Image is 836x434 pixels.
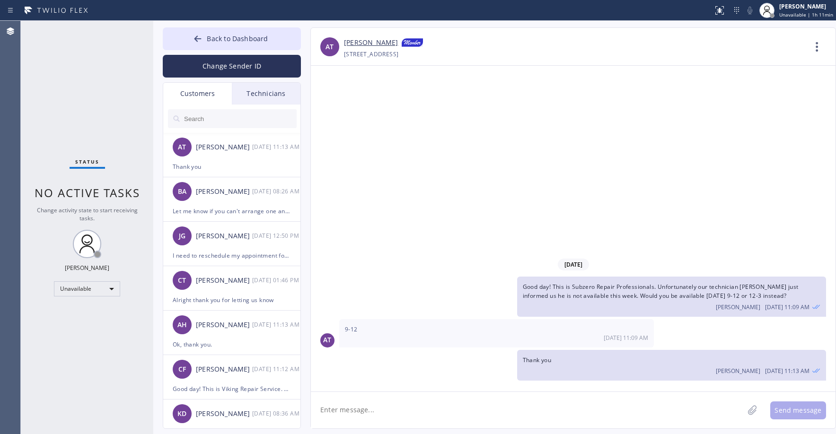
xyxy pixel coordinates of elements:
[252,141,301,152] div: 10/06/2025 9:13 AM
[716,367,760,375] span: [PERSON_NAME]
[770,401,826,419] button: Send message
[177,408,186,419] span: KD
[523,356,552,364] span: Thank you
[779,2,833,10] div: [PERSON_NAME]
[178,186,186,197] span: BA
[743,4,757,17] button: Mute
[517,277,826,316] div: 10/06/2025 9:09 AM
[173,161,291,172] div: Thank you
[173,383,291,394] div: Good day! This is Viking Repair Service. Unfortunately our tech isnt available [DATE] anymore. Wo...
[196,408,252,419] div: [PERSON_NAME]
[252,186,301,197] div: 10/06/2025 9:26 AM
[604,334,648,342] span: [DATE] 11:09 AM
[178,142,186,153] span: AT
[345,325,358,333] span: 9-12
[252,230,301,241] div: 10/05/2025 9:50 AM
[196,231,252,242] div: [PERSON_NAME]
[178,275,186,286] span: CT
[196,142,252,153] div: [PERSON_NAME]
[207,34,268,43] span: Back to Dashboard
[523,283,799,300] span: Good day! This is Subzero Repair Professionals. Unfortunately our technician [PERSON_NAME] just i...
[183,109,297,128] input: Search
[173,339,291,350] div: Ok, thank you.
[252,364,301,374] div: 10/03/2025 9:12 AM
[252,408,301,419] div: 10/03/2025 9:36 AM
[196,364,252,375] div: [PERSON_NAME]
[75,158,99,165] span: Status
[196,275,252,286] div: [PERSON_NAME]
[196,320,252,330] div: [PERSON_NAME]
[517,350,826,381] div: 10/06/2025 9:13 AM
[232,83,300,104] div: Technicians
[196,186,252,197] div: [PERSON_NAME]
[37,206,138,222] span: Change activity state to start receiving tasks.
[765,367,810,375] span: [DATE] 11:13 AM
[252,319,301,330] div: 10/03/2025 9:13 AM
[163,27,301,50] button: Back to Dashboard
[323,335,331,346] span: AT
[54,281,120,296] div: Unavailable
[65,264,109,272] div: [PERSON_NAME]
[173,295,291,305] div: Alright thank you for letting us know
[344,37,398,49] a: [PERSON_NAME]
[716,303,760,311] span: [PERSON_NAME]
[173,250,291,261] div: I need to reschedule my appointment for the ice maker in my refrigerator I had to cancel my last ...
[173,206,291,217] div: Let me know if you can't arrange one and i will contact someone else
[326,42,334,52] span: AT
[779,11,833,18] span: Unavailable | 1h 11min
[179,231,185,242] span: JG
[178,364,186,375] span: CF
[163,83,232,104] div: Customers
[252,275,301,286] div: 10/03/2025 9:46 AM
[339,319,654,347] div: 10/06/2025 9:09 AM
[163,55,301,78] button: Change Sender ID
[344,49,398,60] div: [STREET_ADDRESS]
[558,259,589,270] span: [DATE]
[35,185,140,200] span: No active tasks
[177,320,187,330] span: AH
[765,303,810,311] span: [DATE] 11:09 AM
